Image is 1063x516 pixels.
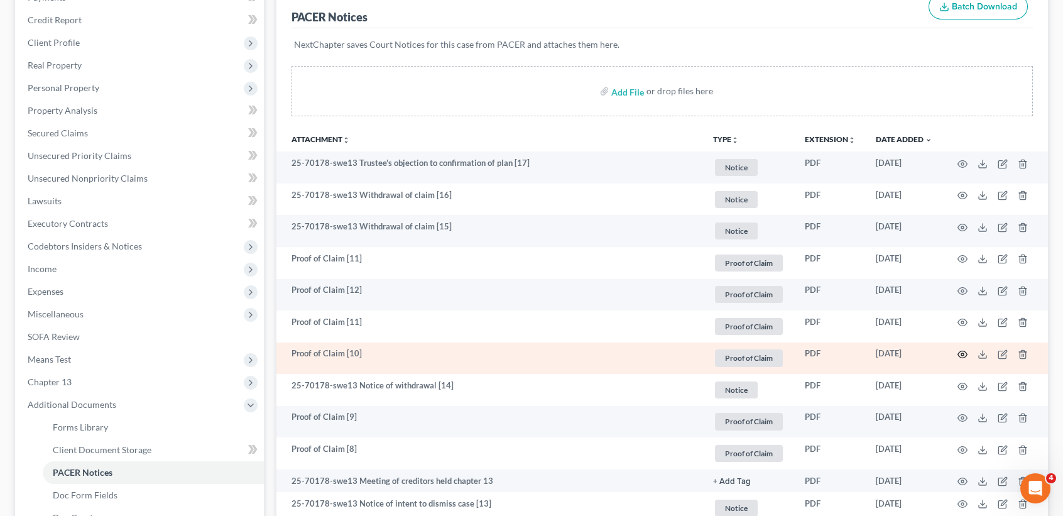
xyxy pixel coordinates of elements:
a: Extensionunfold_more [805,134,856,144]
a: SOFA Review [18,326,264,348]
a: Notice [713,157,785,178]
td: [DATE] [866,151,942,184]
div: PACER Notices [292,9,368,25]
td: Proof of Claim [8] [276,437,703,469]
td: [DATE] [866,469,942,492]
span: Notice [715,222,758,239]
a: Credit Report [18,9,264,31]
span: Income [28,263,57,274]
span: Personal Property [28,82,99,93]
span: Additional Documents [28,399,116,410]
td: [DATE] [866,437,942,469]
span: Real Property [28,60,82,70]
span: Client Document Storage [53,444,151,455]
i: unfold_more [731,136,739,144]
button: TYPEunfold_more [713,136,739,144]
span: Doc Form Fields [53,490,117,500]
td: [DATE] [866,184,942,216]
i: unfold_more [342,136,350,144]
div: or drop files here [646,85,713,97]
a: PACER Notices [43,461,264,484]
span: Proof of Claim [715,413,783,430]
i: expand_more [925,136,932,144]
td: [DATE] [866,279,942,311]
span: Forms Library [53,422,108,432]
span: Property Analysis [28,105,97,116]
span: Unsecured Nonpriority Claims [28,173,148,184]
td: PDF [795,374,866,406]
a: + Add Tag [713,475,785,487]
td: Proof of Claim [12] [276,279,703,311]
a: Doc Form Fields [43,484,264,507]
span: Batch Download [952,1,1017,12]
button: + Add Tag [713,478,751,486]
a: Proof of Claim [713,443,785,464]
td: 25-70178-swe13 Notice of withdrawal [14] [276,374,703,406]
a: Proof of Claim [713,348,785,368]
span: Client Profile [28,37,80,48]
span: Credit Report [28,14,82,25]
span: Unsecured Priority Claims [28,150,131,161]
a: Notice [713,189,785,210]
a: Proof of Claim [713,284,785,305]
span: Chapter 13 [28,376,72,387]
span: Expenses [28,286,63,297]
td: Proof of Claim [9] [276,406,703,438]
a: Lawsuits [18,190,264,212]
td: [DATE] [866,310,942,343]
span: SOFA Review [28,331,80,342]
td: [DATE] [866,215,942,247]
span: PACER Notices [53,467,112,478]
a: Proof of Claim [713,316,785,337]
span: Proof of Claim [715,286,783,303]
td: [DATE] [866,247,942,279]
p: NextChapter saves Court Notices for this case from PACER and attaches them here. [294,38,1030,51]
a: Secured Claims [18,122,264,145]
span: Proof of Claim [715,349,783,366]
span: Notice [715,382,758,398]
a: Client Document Storage [43,439,264,461]
span: Proof of Claim [715,255,783,272]
td: 25-70178-swe13 Trustee's objection to confirmation of plan [17] [276,151,703,184]
a: Date Added expand_more [876,134,932,144]
td: Proof of Claim [11] [276,310,703,343]
span: Means Test [28,354,71,365]
td: PDF [795,215,866,247]
a: Forms Library [43,416,264,439]
a: Property Analysis [18,99,264,122]
td: PDF [795,184,866,216]
iframe: Intercom live chat [1020,473,1050,503]
td: 25-70178-swe13 Withdrawal of claim [15] [276,215,703,247]
td: PDF [795,247,866,279]
a: Notice [713,221,785,241]
span: Proof of Claim [715,318,783,335]
td: PDF [795,151,866,184]
a: Proof of Claim [713,253,785,273]
td: 25-70178-swe13 Meeting of creditors held chapter 13 [276,469,703,492]
td: Proof of Claim [10] [276,343,703,375]
span: Lawsuits [28,195,62,206]
span: Secured Claims [28,128,88,138]
i: unfold_more [848,136,856,144]
td: PDF [795,343,866,375]
td: PDF [795,437,866,469]
td: [DATE] [866,406,942,438]
td: [DATE] [866,343,942,375]
td: PDF [795,310,866,343]
a: Proof of Claim [713,411,785,432]
a: Unsecured Nonpriority Claims [18,167,264,190]
td: Proof of Claim [11] [276,247,703,279]
td: 25-70178-swe13 Withdrawal of claim [16] [276,184,703,216]
a: Notice [713,380,785,400]
span: Executory Contracts [28,218,108,229]
span: 4 [1046,473,1056,483]
td: [DATE] [866,374,942,406]
td: PDF [795,279,866,311]
td: PDF [795,406,866,438]
a: Attachmentunfold_more [292,134,350,144]
span: Miscellaneous [28,309,84,319]
span: Proof of Claim [715,445,783,462]
span: Notice [715,159,758,176]
span: Notice [715,191,758,208]
span: Codebtors Insiders & Notices [28,241,142,251]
